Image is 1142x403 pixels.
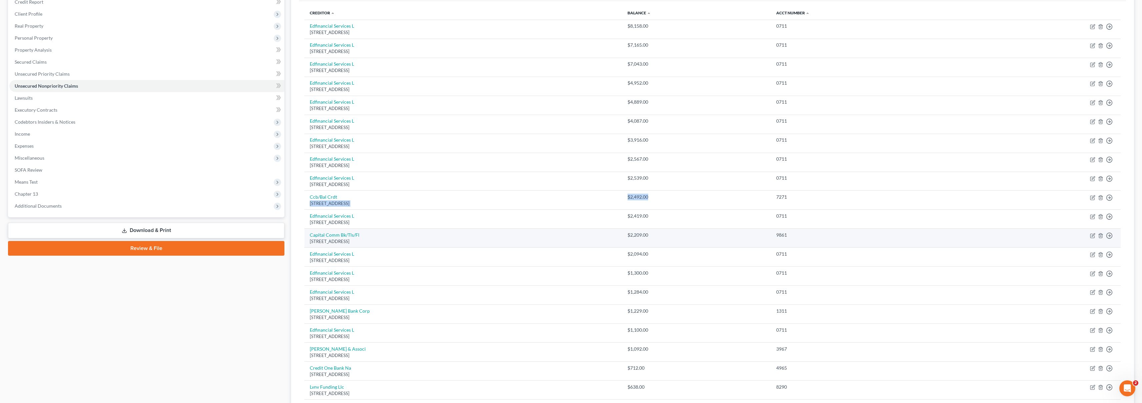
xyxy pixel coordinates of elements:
[15,203,62,209] span: Additional Documents
[15,131,30,137] span: Income
[628,251,766,257] div: $2,094.00
[310,156,354,162] a: Edfinancial Services L
[776,156,958,162] div: 0711
[776,61,958,67] div: 0711
[776,213,958,219] div: 0711
[310,327,354,333] a: Edfinancial Services L
[9,56,284,68] a: Secured Claims
[776,289,958,295] div: 0711
[628,42,766,48] div: $7,165.00
[15,107,57,113] span: Executory Contracts
[628,23,766,29] div: $8,158.00
[310,10,335,15] a: Creditor expand_less
[310,371,617,378] div: [STREET_ADDRESS]
[310,333,617,340] div: [STREET_ADDRESS]
[310,365,351,371] a: Credit One Bank Na
[310,384,344,390] a: Lvnv Funding Llc
[310,181,617,188] div: [STREET_ADDRESS]
[8,241,284,256] a: Review & File
[1119,380,1135,396] iframe: Intercom live chat
[628,194,766,200] div: $2,492.00
[310,238,617,245] div: [STREET_ADDRESS]
[9,44,284,56] a: Property Analysis
[15,119,75,125] span: Codebtors Insiders & Notices
[310,118,354,124] a: Edfinancial Services L
[310,276,617,283] div: [STREET_ADDRESS]
[776,118,958,124] div: 0711
[15,35,53,41] span: Personal Property
[628,327,766,333] div: $1,100.00
[310,390,617,397] div: [STREET_ADDRESS]
[776,42,958,48] div: 0711
[776,194,958,200] div: 7271
[310,86,617,93] div: [STREET_ADDRESS]
[310,99,354,105] a: Edfinancial Services L
[628,308,766,314] div: $1,229.00
[310,346,366,352] a: [PERSON_NAME] & Associ
[310,219,617,226] div: [STREET_ADDRESS]
[776,251,958,257] div: 0711
[628,213,766,219] div: $2,419.00
[628,365,766,371] div: $712.00
[776,23,958,29] div: 0711
[647,11,651,15] i: expand_less
[15,179,38,185] span: Means Test
[15,191,38,197] span: Chapter 13
[628,156,766,162] div: $2,567.00
[628,384,766,390] div: $638.00
[310,80,354,86] a: Edfinancial Services L
[776,365,958,371] div: 4965
[310,105,617,112] div: [STREET_ADDRESS]
[310,162,617,169] div: [STREET_ADDRESS]
[628,289,766,295] div: $1,284.00
[776,327,958,333] div: 0711
[628,10,651,15] a: Balance expand_less
[310,251,354,257] a: Edfinancial Services L
[310,270,354,276] a: Edfinancial Services L
[310,42,354,48] a: Edfinancial Services L
[15,143,34,149] span: Expenses
[628,99,766,105] div: $4,889.00
[628,175,766,181] div: $2,539.00
[15,155,44,161] span: Miscellaneous
[310,314,617,321] div: [STREET_ADDRESS]
[776,137,958,143] div: 0711
[331,11,335,15] i: expand_less
[15,59,47,65] span: Secured Claims
[776,99,958,105] div: 0711
[310,308,370,314] a: [PERSON_NAME] Bank Corp
[776,270,958,276] div: 0711
[310,67,617,74] div: [STREET_ADDRESS]
[310,23,354,29] a: Edfinancial Services L
[628,270,766,276] div: $1,300.00
[15,47,52,53] span: Property Analysis
[1133,380,1138,386] span: 2
[776,10,810,15] a: Acct Number expand_less
[310,232,359,238] a: Capital Comm Bk/Tls/Fl
[310,257,617,264] div: [STREET_ADDRESS]
[15,11,42,17] span: Client Profile
[776,80,958,86] div: 0711
[776,175,958,181] div: 0711
[9,104,284,116] a: Executory Contracts
[310,29,617,36] div: [STREET_ADDRESS]
[9,68,284,80] a: Unsecured Priority Claims
[310,200,617,207] div: [STREET_ADDRESS]
[15,95,33,101] span: Lawsuits
[310,295,617,302] div: [STREET_ADDRESS]
[9,92,284,104] a: Lawsuits
[15,83,78,89] span: Unsecured Nonpriority Claims
[310,289,354,295] a: Edfinancial Services L
[9,164,284,176] a: SOFA Review
[9,80,284,92] a: Unsecured Nonpriority Claims
[310,175,354,181] a: Edfinancial Services L
[806,11,810,15] i: expand_less
[628,118,766,124] div: $4,087.00
[776,346,958,352] div: 3967
[310,124,617,131] div: [STREET_ADDRESS]
[15,23,43,29] span: Real Property
[628,61,766,67] div: $7,043.00
[15,71,70,77] span: Unsecured Priority Claims
[310,137,354,143] a: Edfinancial Services L
[628,137,766,143] div: $3,916.00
